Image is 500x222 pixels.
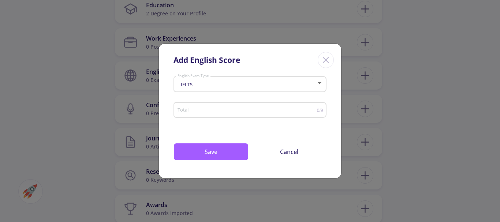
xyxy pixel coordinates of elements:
[251,143,327,161] button: Cancel
[317,108,323,113] span: 0/9
[173,54,240,66] div: Add English Score
[179,81,193,88] span: IELTS
[173,143,249,161] button: Save
[318,52,334,68] div: Close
